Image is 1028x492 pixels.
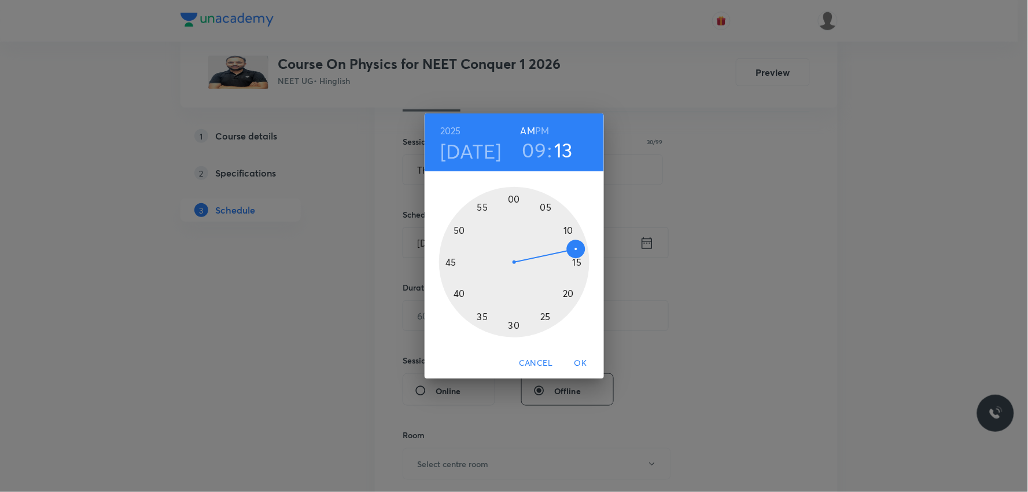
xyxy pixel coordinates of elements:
button: OK [562,353,599,374]
button: AM [521,123,535,139]
h3: : [547,138,552,162]
button: 09 [522,138,547,162]
button: 2025 [440,123,461,139]
button: Cancel [514,353,557,374]
span: Cancel [519,356,552,370]
button: 13 [555,138,573,162]
button: [DATE] [440,139,502,163]
button: PM [535,123,549,139]
span: OK [567,356,595,370]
